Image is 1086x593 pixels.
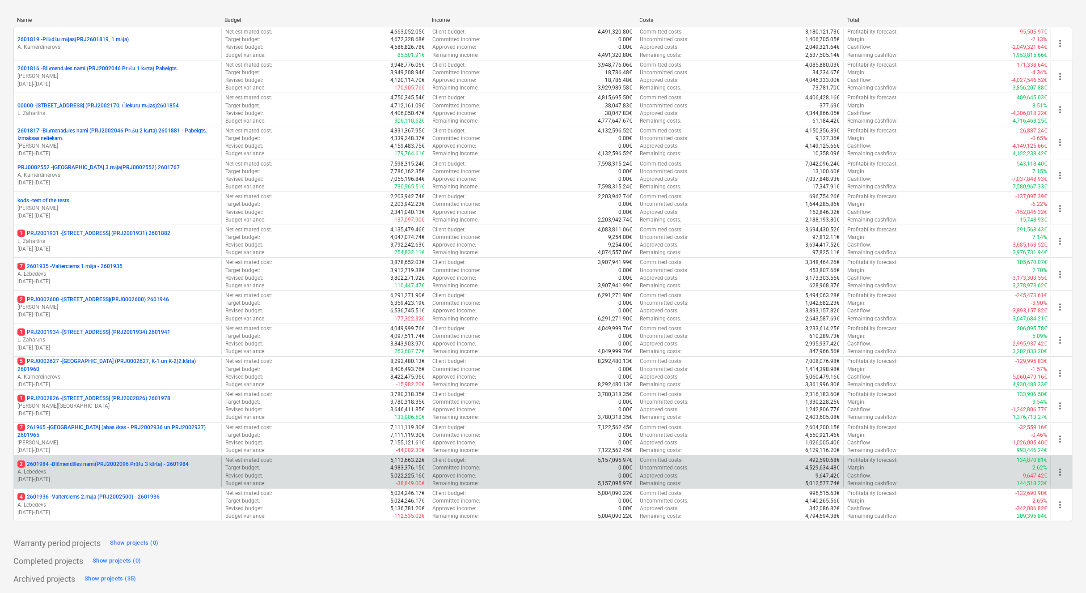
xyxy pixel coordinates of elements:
[391,77,425,84] p: 4,120,114.70€
[1011,110,1047,117] p: -4,306,818.22€
[17,73,218,80] p: [PERSON_NAME]
[17,230,170,237] p: PRJ2001931 - [STREET_ADDRESS] (PRJ2001931) 2601882
[640,51,681,59] p: Remaining costs :
[805,51,840,59] p: 2,537,505.14€
[812,183,840,191] p: 17,347.91€
[1011,175,1047,183] p: -7,037,848.93€
[847,201,866,208] p: Margin :
[605,69,632,77] p: 18,786.48€
[433,94,466,102] p: Client budget :
[225,117,266,125] p: Budget variance :
[598,216,632,224] p: 2,203,942.74€
[433,51,479,59] p: Remaining income :
[640,84,681,92] p: Remaining costs :
[805,127,840,135] p: 4,150,356.39€
[433,175,477,183] p: Approved income :
[433,84,479,92] p: Remaining income :
[395,150,425,158] p: 179,764.61€
[1011,142,1047,150] p: -4,149,125.66€
[17,205,218,212] p: [PERSON_NAME]
[17,447,218,454] p: [DATE] - [DATE]
[847,36,866,43] p: Margin :
[847,135,866,142] p: Margin :
[225,61,272,69] p: Net estimated cost :
[847,110,871,117] p: Cashflow :
[847,168,866,175] p: Margin :
[640,36,689,43] p: Uncommitted costs :
[847,226,898,234] p: Profitability forecast :
[17,17,217,23] div: Name
[1055,38,1065,49] span: more_vert
[847,17,1048,23] div: Total
[17,493,25,500] span: 4
[391,175,425,183] p: 7,055,196.84€
[433,160,466,168] p: Client budget :
[640,17,840,23] div: Costs
[17,43,218,51] p: A. Kamerdinerovs
[1041,550,1086,593] iframe: Chat Widget
[598,117,632,125] p: 4,777,647.67€
[17,270,218,278] p: A. Lebedevs
[17,328,25,336] span: 1
[847,51,898,59] p: Remaining cashflow :
[17,110,218,117] p: L. Zaharāns
[17,476,218,483] p: [DATE] - [DATE]
[640,117,681,125] p: Remaining costs :
[17,65,177,73] p: 2601816 - Blūmendāles nami (PRJ2002046 Prūšu 1 kārta) Pabeigts
[598,183,632,191] p: 7,598,315.24€
[17,424,25,431] span: 7
[812,150,840,158] p: 10,358.09€
[393,84,425,92] p: -170,905.76€
[1013,51,1047,59] p: 1,953,815.66€
[225,234,260,241] p: Target budget :
[640,69,689,77] p: Uncommitted costs :
[1020,216,1047,224] p: 15,748.93€
[433,183,479,191] p: Remaining income :
[1017,94,1047,102] p: 409,645.03€
[598,127,632,135] p: 4,132,596.52€
[110,538,158,548] div: Show projects (0)
[391,94,425,102] p: 4,750,345.54€
[1055,368,1065,379] span: more_vert
[391,193,425,201] p: 2,203,942.74€
[17,328,170,336] p: PRJ2001934 - [STREET_ADDRESS] (PRJ2001934) 2601941
[1055,104,1065,115] span: more_vert
[225,142,263,150] p: Revised budget :
[433,142,477,150] p: Approved income :
[433,61,466,69] p: Client budget :
[391,201,425,208] p: 2,203,942.23€
[809,193,840,201] p: 696,754.26€
[398,51,425,59] p: 85,501.91€
[85,574,136,584] div: Show projects (35)
[1031,135,1047,142] p: -0.65%
[17,197,218,220] div: kods -test of the tests[PERSON_NAME][DATE]-[DATE]
[17,336,218,344] p: L. Zaharāns
[805,94,840,102] p: 4,406,428.16€
[17,212,218,220] p: [DATE] - [DATE]
[1055,170,1065,181] span: more_vert
[1055,269,1065,280] span: more_vert
[391,226,425,234] p: 4,135,479.46€
[618,209,632,216] p: 0.00€
[640,102,689,110] p: Uncommitted costs :
[847,183,898,191] p: Remaining cashflow :
[1055,467,1065,478] span: more_vert
[433,216,479,224] p: Remaining income :
[395,117,425,125] p: 306,110.62€
[1013,84,1047,92] p: 3,856,207.88€
[805,226,840,234] p: 3,694,430.52€
[618,135,632,142] p: 0.00€
[805,43,840,51] p: 2,049,321.64€
[598,150,632,158] p: 4,132,596.52€
[225,43,263,51] p: Revised budget :
[805,175,840,183] p: 7,037,848.93€
[391,160,425,168] p: 7,598,315.24€
[17,381,218,388] p: [DATE] - [DATE]
[17,501,218,509] p: A. Lebedevs
[225,168,260,175] p: Target budget :
[640,43,679,51] p: Approved costs :
[17,36,129,43] p: 2601819 - Pīlādžu mājas(PRJ2601819, 1.māja)
[17,36,218,51] div: 2601819 -Pīlādžu mājas(PRJ2601819, 1.māja)A. Kamerdinerovs
[640,216,681,224] p: Remaining costs :
[225,150,266,158] p: Budget variance :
